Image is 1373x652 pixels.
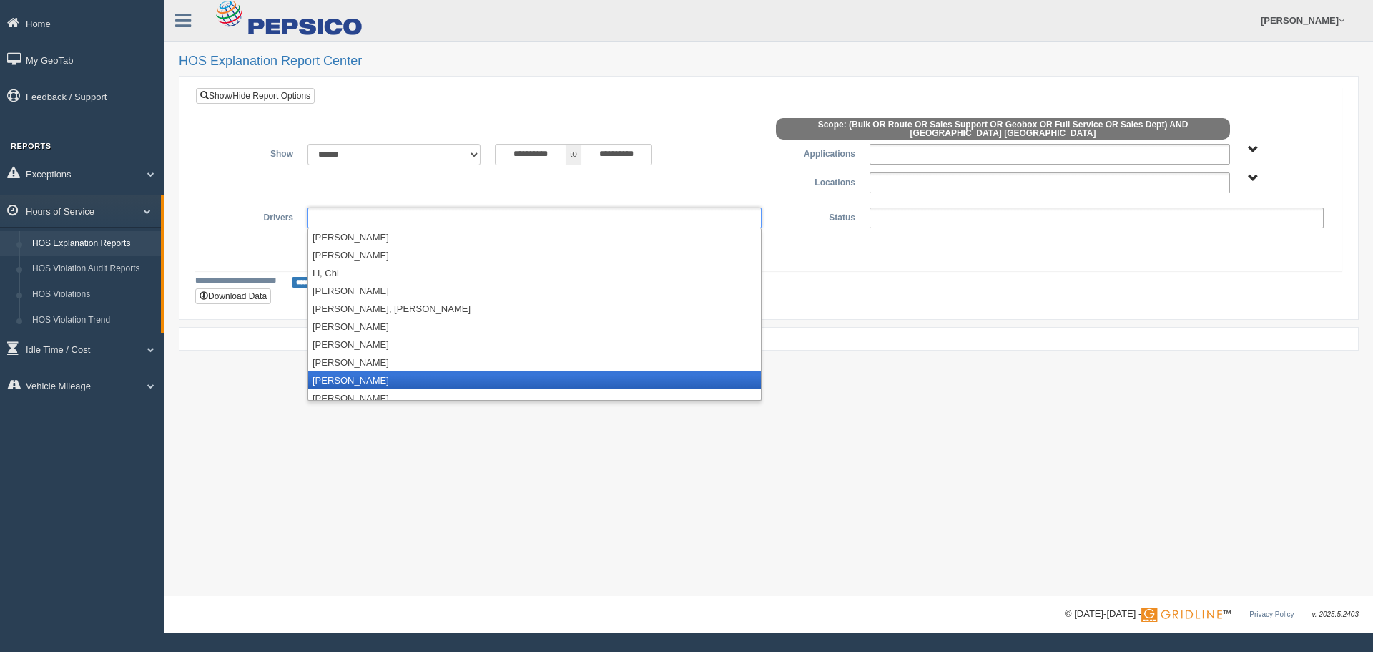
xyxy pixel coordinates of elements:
[308,228,761,246] li: [PERSON_NAME]
[308,336,761,354] li: [PERSON_NAME]
[26,256,161,282] a: HOS Violation Audit Reports
[26,308,161,334] a: HOS Violation Trend
[1141,608,1222,622] img: Gridline
[308,282,761,300] li: [PERSON_NAME]
[308,354,761,371] li: [PERSON_NAME]
[769,144,862,161] label: Applications
[1249,610,1294,618] a: Privacy Policy
[566,144,581,165] span: to
[769,172,862,190] label: Locations
[179,54,1359,69] h2: HOS Explanation Report Center
[26,282,161,308] a: HOS Violations
[308,300,761,318] li: [PERSON_NAME], [PERSON_NAME]
[769,208,862,225] label: Status
[308,246,761,264] li: [PERSON_NAME]
[26,231,161,257] a: HOS Explanation Reports
[308,389,761,407] li: [PERSON_NAME]
[207,144,300,161] label: Show
[308,318,761,336] li: [PERSON_NAME]
[776,118,1230,140] span: Scope: (Bulk OR Route OR Sales Support OR Geobox OR Full Service OR Sales Dept) AND [GEOGRAPHIC_D...
[196,88,315,104] a: Show/Hide Report Options
[308,371,761,389] li: [PERSON_NAME]
[207,208,300,225] label: Drivers
[308,264,761,282] li: Li, Chi
[195,288,271,304] button: Download Data
[1065,607,1359,622] div: © [DATE]-[DATE] - ™
[1312,610,1359,618] span: v. 2025.5.2403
